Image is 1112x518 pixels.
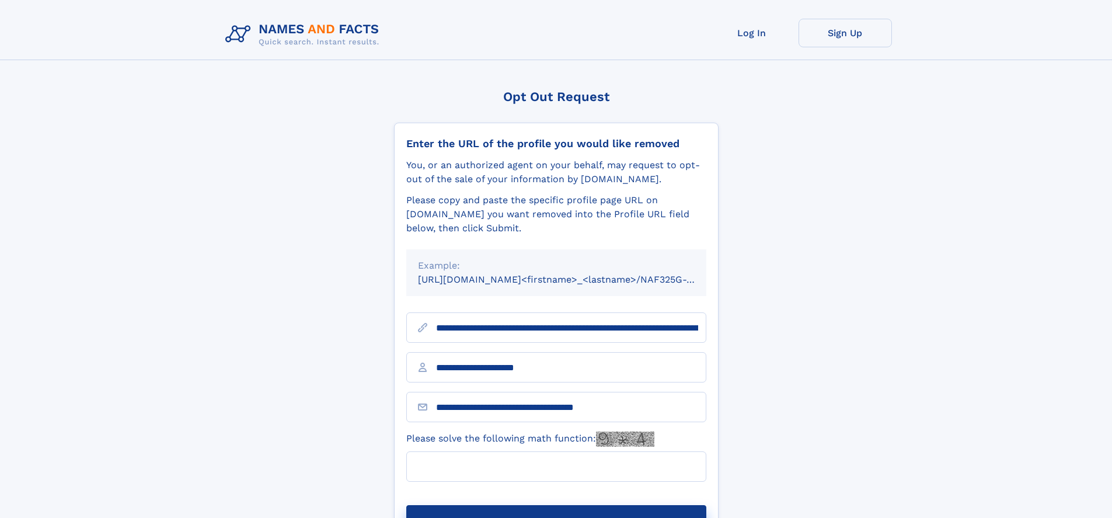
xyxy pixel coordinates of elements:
small: [URL][DOMAIN_NAME]<firstname>_<lastname>/NAF325G-xxxxxxxx [418,274,728,285]
a: Log In [705,19,799,47]
a: Sign Up [799,19,892,47]
img: Logo Names and Facts [221,19,389,50]
div: You, or an authorized agent on your behalf, may request to opt-out of the sale of your informatio... [406,158,706,186]
div: Enter the URL of the profile you would like removed [406,137,706,150]
label: Please solve the following math function: [406,432,654,447]
div: Please copy and paste the specific profile page URL on [DOMAIN_NAME] you want removed into the Pr... [406,193,706,235]
div: Example: [418,259,695,273]
div: Opt Out Request [394,89,719,104]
